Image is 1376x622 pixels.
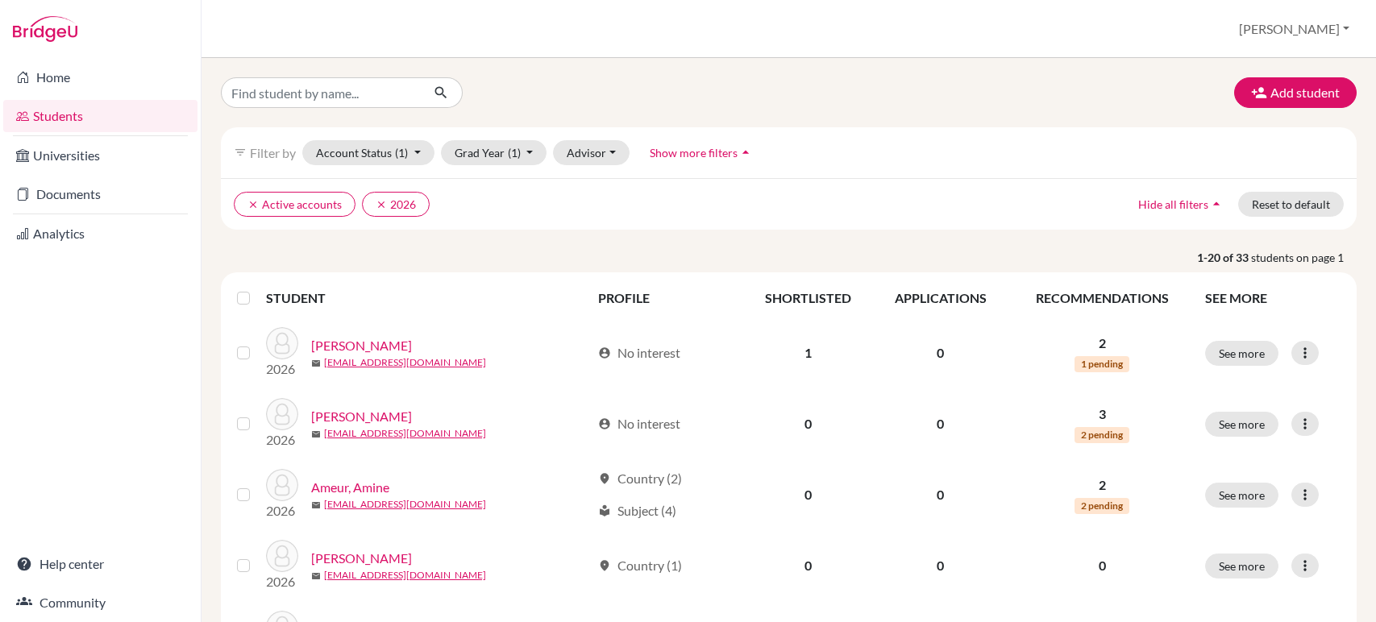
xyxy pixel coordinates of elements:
[247,199,259,210] i: clear
[1205,412,1278,437] button: See more
[872,530,1008,601] td: 0
[324,355,486,370] a: [EMAIL_ADDRESS][DOMAIN_NAME]
[362,192,430,217] button: clear2026
[1008,279,1195,317] th: RECOMMENDATIONS
[1208,196,1224,212] i: arrow_drop_up
[3,100,197,132] a: Students
[743,459,872,530] td: 0
[311,478,389,497] a: Ameur, Amine
[3,218,197,250] a: Analytics
[234,192,355,217] button: clearActive accounts
[598,501,676,520] div: Subject (4)
[598,346,611,359] span: account_circle
[553,140,630,165] button: Advisor
[1138,197,1208,211] span: Hide all filters
[1075,427,1129,443] span: 2 pending
[1205,341,1278,366] button: See more
[311,407,412,426] a: [PERSON_NAME]
[743,530,872,601] td: 0
[324,497,486,512] a: [EMAIL_ADDRESS][DOMAIN_NAME]
[441,140,547,165] button: Grad Year(1)
[738,144,754,160] i: arrow_drop_up
[598,469,682,488] div: Country (2)
[3,139,197,172] a: Universities
[311,359,321,368] span: mail
[266,279,588,317] th: STUDENT
[311,549,412,568] a: [PERSON_NAME]
[1075,498,1129,514] span: 2 pending
[1195,279,1350,317] th: SEE MORE
[266,359,298,379] p: 2026
[872,317,1008,388] td: 0
[395,146,408,160] span: (1)
[598,504,611,517] span: local_library
[266,430,298,450] p: 2026
[1238,192,1344,217] button: Reset to default
[872,459,1008,530] td: 0
[598,559,611,572] span: location_on
[650,146,738,160] span: Show more filters
[1232,14,1357,44] button: [PERSON_NAME]
[743,317,872,388] td: 1
[1018,475,1186,495] p: 2
[872,279,1008,317] th: APPLICATIONS
[598,343,680,363] div: No interest
[13,16,77,42] img: Bridge-U
[266,572,298,591] p: 2026
[1018,404,1186,424] p: 3
[743,279,872,317] th: SHORTLISTED
[250,145,296,160] span: Filter by
[376,199,387,210] i: clear
[1075,356,1129,372] span: 1 pending
[1251,249,1357,266] span: students on page 1
[636,140,767,165] button: Show more filtersarrow_drop_up
[266,501,298,520] p: 2026
[3,61,197,93] a: Home
[266,398,298,430] img: Ambrose, Evelyn
[3,548,197,580] a: Help center
[234,146,247,159] i: filter_list
[598,414,680,433] div: No interest
[1205,483,1278,508] button: See more
[872,388,1008,459] td: 0
[598,417,611,430] span: account_circle
[3,178,197,210] a: Documents
[1018,334,1186,353] p: 2
[743,388,872,459] td: 0
[598,472,611,485] span: location_on
[1205,554,1278,578] button: See more
[302,140,434,165] button: Account Status(1)
[324,426,486,441] a: [EMAIL_ADDRESS][DOMAIN_NAME]
[588,279,743,317] th: PROFILE
[324,568,486,583] a: [EMAIL_ADDRESS][DOMAIN_NAME]
[311,500,321,510] span: mail
[266,469,298,501] img: Ameur, Amine
[3,587,197,619] a: Community
[311,571,321,581] span: mail
[266,540,298,572] img: Araujo, Grace
[508,146,521,160] span: (1)
[1234,77,1357,108] button: Add student
[311,336,412,355] a: [PERSON_NAME]
[311,429,321,439] span: mail
[1018,556,1186,575] p: 0
[266,327,298,359] img: Alaoui, Lilia
[598,556,682,575] div: Country (1)
[1124,192,1238,217] button: Hide all filtersarrow_drop_up
[1197,249,1251,266] strong: 1-20 of 33
[221,77,421,108] input: Find student by name...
